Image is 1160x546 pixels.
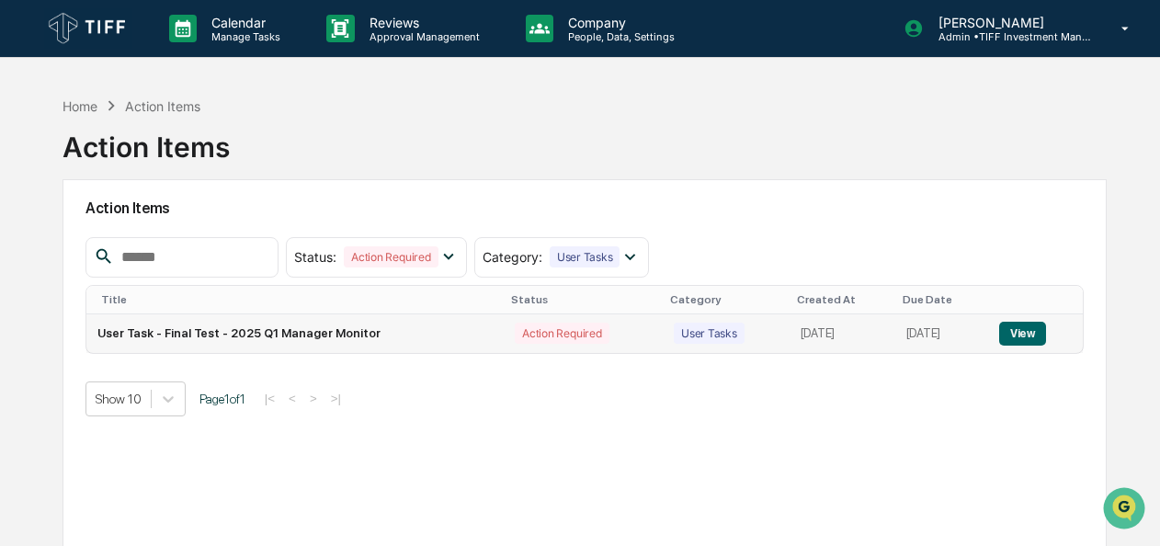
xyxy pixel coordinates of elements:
td: User Task - Final Test - 2025 Q1 Manager Monitor [86,314,504,353]
img: logo [44,8,132,49]
p: Reviews [355,15,489,30]
p: [PERSON_NAME] [924,15,1095,30]
div: User Tasks [674,323,745,344]
img: 1746055101610-c473b297-6a78-478c-a979-82029cc54cd1 [18,140,51,173]
span: Category : [483,249,542,265]
p: Company [553,15,684,30]
p: People, Data, Settings [553,30,684,43]
input: Clear [48,83,303,102]
button: |< [259,391,280,406]
p: Calendar [197,15,290,30]
a: 🖐️Preclearance [11,223,126,256]
div: We're available if you need us! [63,158,233,173]
p: Admin • TIFF Investment Management [924,30,1095,43]
a: 🔎Data Lookup [11,258,123,291]
p: Manage Tasks [197,30,290,43]
iframe: Open customer support [1101,485,1151,535]
div: Action Items [63,116,230,164]
span: Status : [294,249,336,265]
h2: Action Items [85,199,1084,217]
div: 🔎 [18,267,33,282]
div: Created At [797,293,888,306]
p: Approval Management [355,30,489,43]
button: < [283,391,301,406]
div: Action Items [125,98,200,114]
div: Title [101,293,496,306]
button: >| [325,391,347,406]
span: Attestations [152,231,228,249]
span: Preclearance [37,231,119,249]
a: Powered byPylon [130,310,222,324]
div: Category [670,293,782,306]
div: Action Required [344,246,438,267]
div: Due Date [903,293,981,306]
div: Start new chat [63,140,301,158]
td: [DATE] [895,314,988,353]
div: Status [511,293,655,306]
td: [DATE] [790,314,895,353]
div: Home [63,98,97,114]
div: User Tasks [550,246,620,267]
div: 🗄️ [133,233,148,247]
span: Pylon [183,311,222,324]
p: How can we help? [18,38,335,67]
div: Action Required [515,323,608,344]
button: Start new chat [313,145,335,167]
span: Data Lookup [37,266,116,284]
button: > [304,391,323,406]
a: 🗄️Attestations [126,223,235,256]
button: View [999,322,1046,346]
span: Page 1 of 1 [199,392,245,406]
a: View [999,326,1046,340]
div: 🖐️ [18,233,33,247]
